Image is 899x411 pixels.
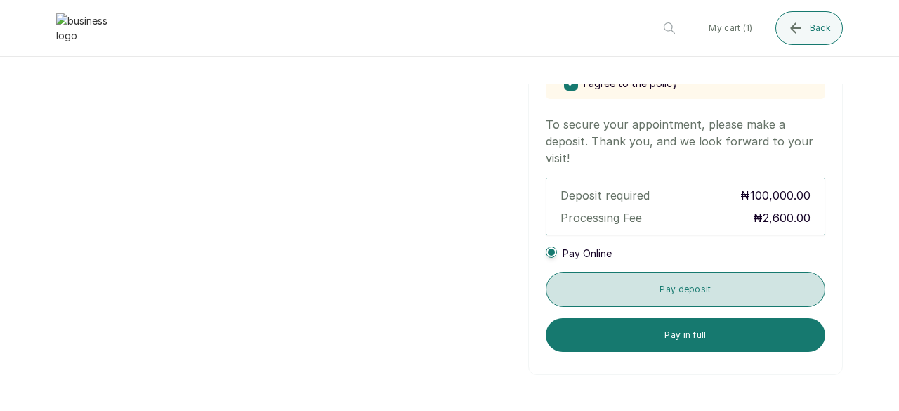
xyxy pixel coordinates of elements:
[697,11,763,45] button: My cart (1)
[740,187,811,204] span: ₦100,000.00
[546,272,825,307] button: Pay deposit
[753,209,811,226] span: ₦2,600.00
[546,318,825,352] button: Pay in full
[560,209,642,226] p: Processing Fee
[56,13,112,43] img: business logo
[810,22,831,34] span: Back
[560,187,650,204] p: Deposit required
[775,11,843,45] button: Back
[546,116,825,167] p: To secure your appointment, please make a deposit. Thank you, and we look forward to your visit!
[563,247,612,261] span: Pay Online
